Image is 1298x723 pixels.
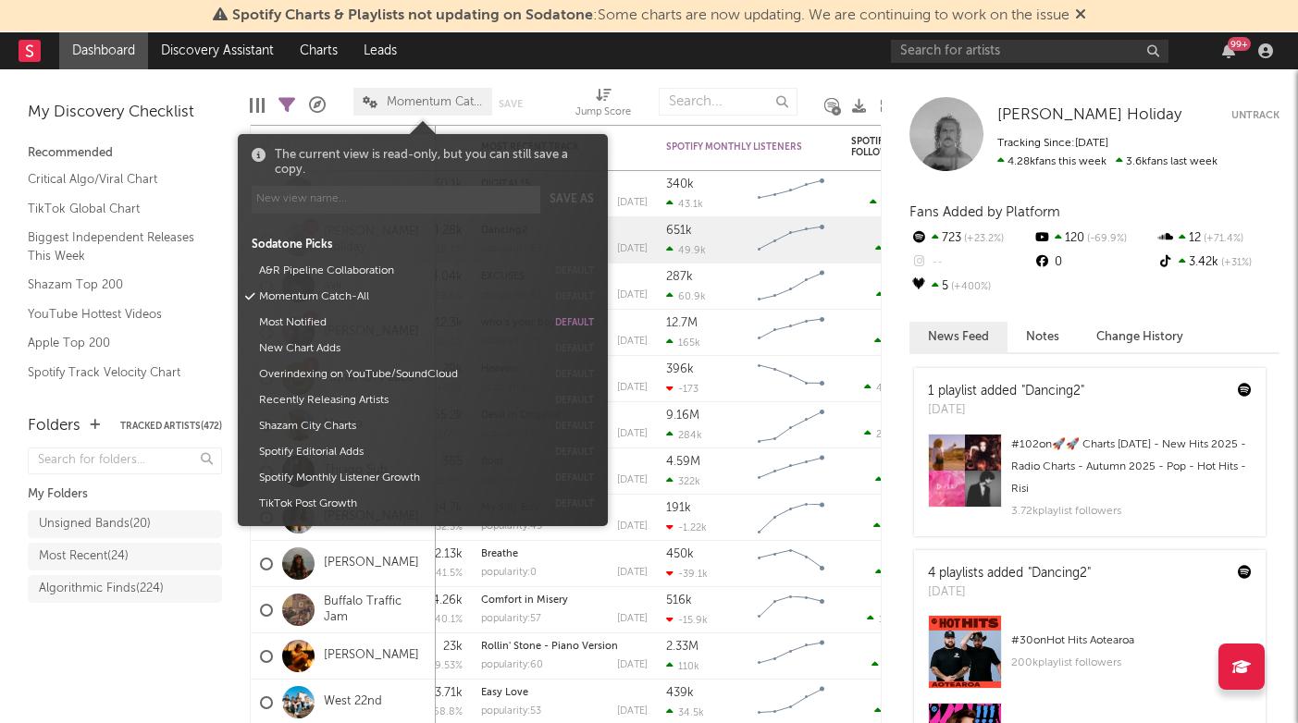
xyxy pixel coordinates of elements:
div: Comfort in Misery [481,595,648,606]
a: Charts [287,32,351,69]
a: Spotify Track Velocity Chart [28,362,204,383]
a: #102on🚀🚀 Charts [DATE] - New Hits 2025 - Radio Charts - Autumn 2025 - Pop - Hot Hits - Risi3.72kp... [914,434,1266,536]
button: default [555,292,594,301]
div: Sodatone Picks [252,237,594,253]
div: ( ) [864,382,944,394]
svg: Chart title [749,263,833,310]
div: Jump Score [575,79,631,132]
input: Search for folders... [28,447,222,474]
span: +31 % [1218,258,1252,268]
svg: Chart title [749,495,833,541]
button: Change History [1078,322,1202,352]
svg: Chart title [749,448,833,495]
div: 165k [666,337,700,349]
div: Rollin' Stone - Piano Version [481,642,648,652]
svg: Chart title [749,217,833,263]
div: [DATE] [928,583,1091,602]
button: A&R Pipeline Collaboration [253,258,546,284]
a: Discovery Assistant [148,32,287,69]
div: -9.53 % [420,659,463,671]
div: 3.71k [435,687,463,699]
span: Momentum Catch-All [387,96,483,108]
input: Search... [659,88,797,116]
div: 23k [443,641,463,653]
div: 1 playlist added [928,382,1084,401]
div: 60.9k [666,290,706,302]
button: default [555,447,594,457]
button: Momentum Catch-All [253,284,546,310]
div: [DATE] [617,521,648,532]
div: popularity: 60 [481,660,543,670]
a: "Dancing2" [1028,567,1091,580]
div: 191k [666,502,691,514]
a: Comfort in Misery [481,595,568,606]
div: [DATE] [617,568,648,578]
div: [DATE] [617,383,648,393]
div: 200k playlist followers [1011,652,1252,674]
div: 49.9k [666,244,706,256]
div: -39.1k [666,568,708,580]
span: Dismiss [1075,8,1086,23]
div: popularity: 0 [481,568,537,578]
div: ( ) [867,613,944,625]
div: Recommended [28,142,222,165]
div: Breathe [481,549,648,559]
div: The current view is read-only, but you can still save a copy. [275,148,594,177]
div: popularity: 57 [481,614,541,624]
div: Most Recent ( 24 ) [39,545,129,568]
span: Fans Added by Platform [909,205,1060,219]
span: [PERSON_NAME] Holiday [997,107,1181,123]
div: [DATE] [617,198,648,208]
div: 287k [666,271,693,283]
div: 3.42k [1156,251,1279,275]
button: default [555,473,594,483]
div: 12.7M [666,317,698,329]
div: Filters(183 of 472) [278,79,295,132]
div: [DATE] [617,475,648,485]
div: [DATE] [617,290,648,300]
div: 12 [1156,227,1279,251]
a: Unsigned Bands(20) [28,510,222,538]
div: My Discovery Checklist [28,102,222,124]
div: 396k [666,363,694,375]
a: Dashboard [59,32,148,69]
a: [PERSON_NAME] Holiday [997,106,1181,125]
button: New Chart Adds [253,336,546,361]
div: 43.1k [666,198,703,210]
svg: Chart title [749,310,833,356]
div: +40.1 % [417,613,463,625]
div: A&R Pipeline [309,79,326,132]
div: 3.72k playlist followers [1011,500,1252,522]
div: Unsigned Bands ( 20 ) [39,513,151,535]
span: +71.4 % [1201,234,1243,244]
div: # 102 on 🚀🚀 Charts [DATE] - New Hits 2025 - Radio Charts - Autumn 2025 - Pop - Hot Hits - Risi [1011,434,1252,500]
span: +23.2 % [961,234,1004,244]
button: default [555,344,594,353]
button: Save [499,99,523,109]
div: Spotify Monthly Listeners [666,141,805,153]
button: default [555,499,594,509]
div: 439k [666,687,694,699]
span: +400 % [948,282,991,292]
div: [DATE] [617,660,648,670]
div: 99 + [1228,37,1251,51]
a: Biggest Independent Releases This Week [28,227,204,265]
button: Untrack [1231,106,1279,125]
a: [PERSON_NAME] [324,556,419,571]
div: 34.5k [666,706,704,718]
a: Leads [351,32,410,69]
div: -15.9k [666,614,708,626]
a: #30onHot Hits Aotearoa200kplaylist followers [914,615,1266,703]
div: 120 [1032,227,1156,251]
span: 4.28k fans this week [997,156,1106,167]
svg: Chart title [749,587,833,633]
svg: Chart title [749,633,833,680]
div: 0 [1032,251,1156,275]
span: Tracking Since: [DATE] [997,138,1108,149]
a: [PERSON_NAME] [324,648,419,664]
div: 110k [666,660,699,672]
div: # 30 on Hot Hits Aotearoa [1011,630,1252,652]
a: Critical Algo/Viral Chart [28,169,204,190]
a: Rollin' Stone - Piano Version [481,642,618,652]
a: Buffalo Traffic Jam [324,594,426,626]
